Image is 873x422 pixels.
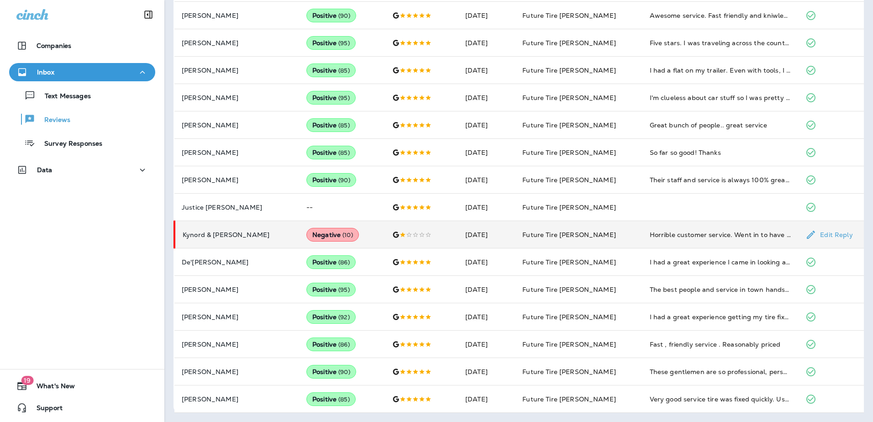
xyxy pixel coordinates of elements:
[458,248,515,276] td: [DATE]
[182,286,292,293] p: [PERSON_NAME]
[650,11,791,20] div: Awesome service. Fast friendly and kniwledgeable! Highly recommend them. BZ to all!
[650,340,791,349] div: Fast , friendly service . Reasonably priced
[338,12,350,20] span: ( 90 )
[306,338,356,351] div: Positive
[36,92,91,101] p: Text Messages
[650,93,791,102] div: I'm clueless about car stuff so I was pretty freaked out when I got a nail in my tire in the midd...
[458,194,515,221] td: [DATE]
[522,285,616,294] span: Future Tire [PERSON_NAME]
[21,376,33,385] span: 19
[338,121,350,129] span: ( 85 )
[37,42,71,49] p: Companies
[338,149,350,157] span: ( 85 )
[650,312,791,322] div: I had a great experience getting my tire fixed here. Was in and out in less than an hour. The wai...
[9,63,155,81] button: Inbox
[182,67,292,74] p: [PERSON_NAME]
[182,258,292,266] p: De'[PERSON_NAME]
[458,111,515,139] td: [DATE]
[182,313,292,321] p: [PERSON_NAME]
[338,94,350,102] span: ( 95 )
[306,91,356,105] div: Positive
[306,173,356,187] div: Positive
[650,285,791,294] div: The best people and service in town hands down. Honest and super professional. Eric is above and ...
[306,118,356,132] div: Positive
[522,231,616,239] span: Future Tire [PERSON_NAME]
[650,367,791,376] div: These gentlemen are so professional, personable, and friendly! They really know their stuff and g...
[182,94,292,101] p: [PERSON_NAME]
[650,395,791,404] div: Very good service tire was fixed quickly. Use the coupon very helpful.
[338,39,350,47] span: ( 95 )
[522,39,616,47] span: Future Tire [PERSON_NAME]
[458,331,515,358] td: [DATE]
[9,161,155,179] button: Data
[458,29,515,57] td: [DATE]
[306,255,356,269] div: Positive
[650,258,791,267] div: I had a great experience I came in looking a rim for my trailer and they went above and beyond to...
[306,36,356,50] div: Positive
[458,139,515,166] td: [DATE]
[9,37,155,55] button: Companies
[522,203,616,211] span: Future Tire [PERSON_NAME]
[338,396,350,403] span: ( 85 )
[458,2,515,29] td: [DATE]
[338,286,350,294] span: ( 95 )
[9,86,155,105] button: Text Messages
[306,392,356,406] div: Positive
[182,176,292,184] p: [PERSON_NAME]
[182,341,292,348] p: [PERSON_NAME]
[306,310,356,324] div: Positive
[338,368,350,376] span: ( 90 )
[458,221,515,248] td: [DATE]
[182,12,292,19] p: [PERSON_NAME]
[522,313,616,321] span: Future Tire [PERSON_NAME]
[522,176,616,184] span: Future Tire [PERSON_NAME]
[522,148,616,157] span: Future Tire [PERSON_NAME]
[458,84,515,111] td: [DATE]
[27,404,63,415] span: Support
[522,121,616,129] span: Future Tire [PERSON_NAME]
[338,176,350,184] span: ( 90 )
[816,231,852,238] p: Edit Reply
[458,385,515,413] td: [DATE]
[182,39,292,47] p: [PERSON_NAME]
[37,166,53,174] p: Data
[342,231,353,239] span: ( 10 )
[306,283,356,296] div: Positive
[522,66,616,74] span: Future Tire [PERSON_NAME]
[458,358,515,385] td: [DATE]
[9,377,155,395] button: 19What's New
[650,121,791,130] div: Great bunch of people.. great service
[458,276,515,303] td: [DATE]
[522,340,616,348] span: Future Tire [PERSON_NAME]
[458,57,515,84] td: [DATE]
[182,396,292,403] p: [PERSON_NAME]
[9,133,155,153] button: Survey Responses
[35,140,102,148] p: Survey Responses
[522,368,616,376] span: Future Tire [PERSON_NAME]
[306,63,356,77] div: Positive
[650,175,791,185] div: Their staff and service is always 100% great! Thank you for all you do and going above and beyond!
[522,395,616,403] span: Future Tire [PERSON_NAME]
[182,368,292,375] p: [PERSON_NAME]
[522,11,616,20] span: Future Tire [PERSON_NAME]
[182,204,292,211] p: Justice [PERSON_NAME]
[306,228,359,242] div: Negative
[306,9,356,22] div: Positive
[650,148,791,157] div: So far so good! Thanks
[458,303,515,331] td: [DATE]
[650,38,791,47] div: Five stars. I was traveling across the country when I noticed my tire was losing air. I filled it...
[182,149,292,156] p: [PERSON_NAME]
[650,66,791,75] div: I had a flat on my trailer. Even with tools, I couldn't get it (lug was stripped). AAA couldn't g...
[9,110,155,129] button: Reviews
[9,399,155,417] button: Support
[458,166,515,194] td: [DATE]
[182,121,292,129] p: [PERSON_NAME]
[522,258,616,266] span: Future Tire [PERSON_NAME]
[136,5,161,24] button: Collapse Sidebar
[522,94,616,102] span: Future Tire [PERSON_NAME]
[35,116,70,125] p: Reviews
[306,365,356,379] div: Positive
[299,194,385,221] td: --
[338,258,350,266] span: ( 86 )
[37,69,54,76] p: Inbox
